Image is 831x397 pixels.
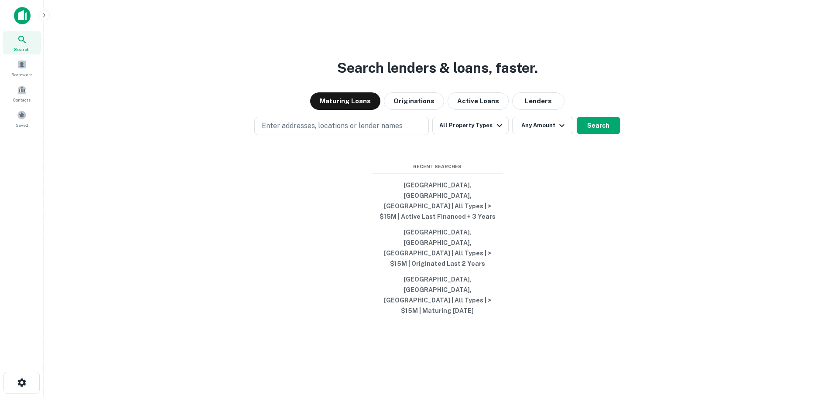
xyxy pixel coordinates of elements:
span: Saved [16,122,28,129]
button: Maturing Loans [310,92,380,110]
button: Active Loans [448,92,509,110]
span: Borrowers [11,71,32,78]
span: Recent Searches [372,163,503,170]
button: Lenders [512,92,564,110]
button: All Property Types [432,117,508,134]
a: Contacts [3,81,41,105]
button: Enter addresses, locations or lender names [254,117,429,135]
button: [GEOGRAPHIC_DATA], [GEOGRAPHIC_DATA], [GEOGRAPHIC_DATA] | All Types | > $15M | Originated Last 2 ... [372,224,503,271]
a: Borrowers [3,56,41,80]
a: Search [3,31,41,54]
span: Contacts [13,96,31,103]
p: Enter addresses, locations or lender names [262,121,403,131]
button: [GEOGRAPHIC_DATA], [GEOGRAPHIC_DATA], [GEOGRAPHIC_DATA] | All Types | > $15M | Maturing [DATE] [372,271,503,319]
a: Saved [3,107,41,130]
span: Search [14,46,30,53]
img: capitalize-icon.png [14,7,31,24]
button: Originations [384,92,444,110]
h3: Search lenders & loans, faster. [337,58,538,78]
button: Any Amount [512,117,573,134]
button: Search [577,117,620,134]
iframe: Chat Widget [787,299,831,341]
button: [GEOGRAPHIC_DATA], [GEOGRAPHIC_DATA], [GEOGRAPHIC_DATA] | All Types | > $15M | Active Last Financ... [372,177,503,224]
